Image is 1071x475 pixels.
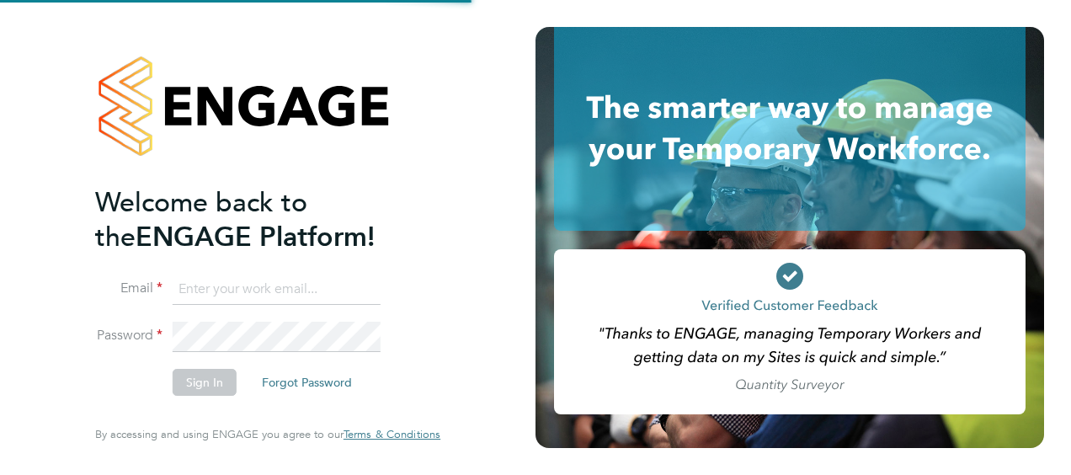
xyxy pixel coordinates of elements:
button: Sign In [173,369,237,396]
label: Email [95,280,163,297]
span: Welcome back to the [95,186,307,254]
span: By accessing and using ENGAGE you agree to our [95,427,440,441]
a: Terms & Conditions [344,428,440,441]
label: Password [95,327,163,344]
h2: ENGAGE Platform! [95,185,424,254]
span: Terms & Conditions [344,427,440,441]
input: Enter your work email... [173,275,381,305]
button: Forgot Password [248,369,365,396]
